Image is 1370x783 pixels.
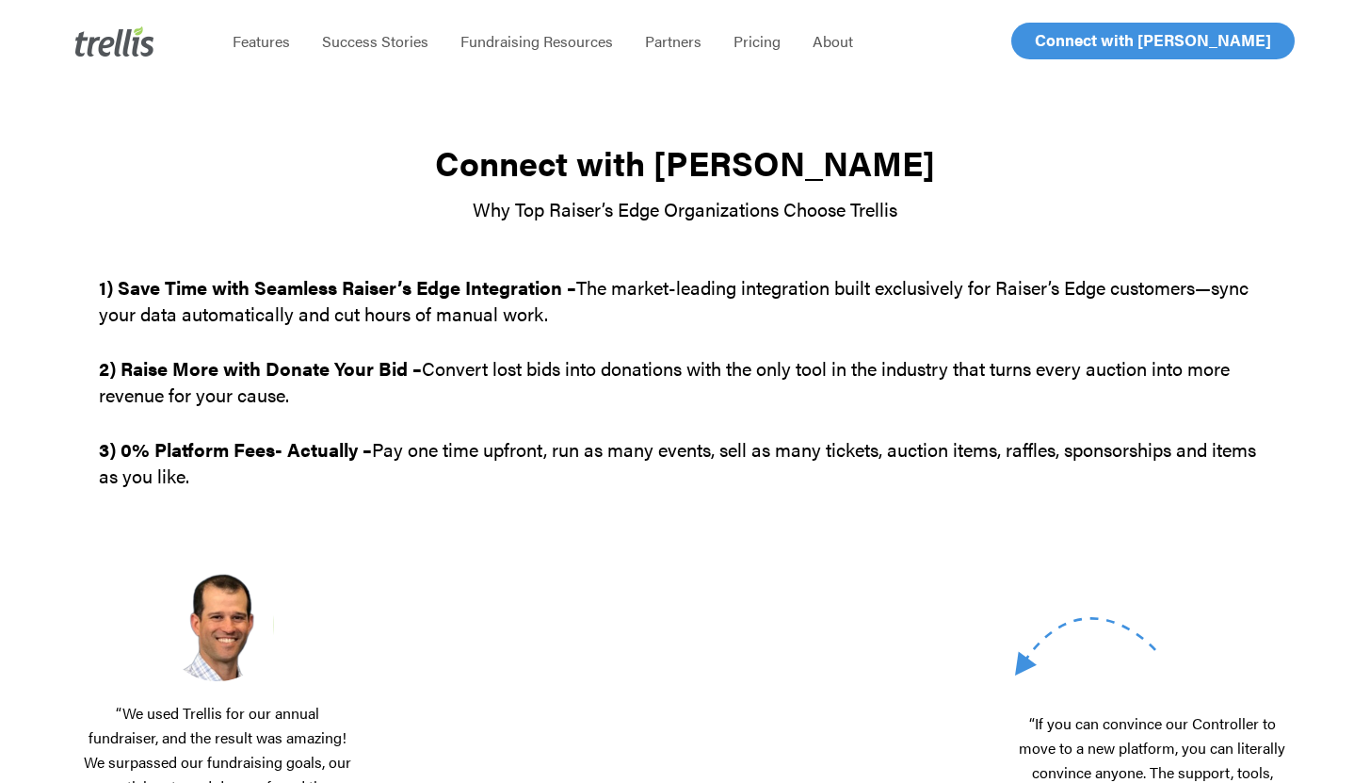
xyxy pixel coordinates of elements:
span: Connect with [PERSON_NAME] [1035,28,1271,51]
p: Convert lost bids into donations with the only tool in the industry that turns every auction into... [99,355,1271,436]
p: Pay one time upfront, run as many events, sell as many tickets, auction items, raffles, sponsorsh... [99,436,1271,489]
img: Trellis [75,26,154,57]
strong: 2) Raise More with Donate Your Bid – [99,354,422,382]
a: Features [217,32,306,51]
strong: Connect with [PERSON_NAME] [435,138,935,187]
a: Fundraising Resources [444,32,629,51]
p: The market-leading integration built exclusively for Raiser’s Edge customers—sync your data autom... [99,274,1271,355]
a: About [797,32,869,51]
span: Features [233,30,290,52]
span: Success Stories [322,30,428,52]
span: About [813,30,853,52]
span: Partners [645,30,701,52]
span: Fundraising Resources [460,30,613,52]
a: Partners [629,32,717,51]
span: Pricing [733,30,781,52]
a: Pricing [717,32,797,51]
strong: 3) 0% Platform Fees- Actually – [99,435,372,463]
p: Why Top Raiser’s Edge Organizations Choose Trellis [99,196,1271,222]
a: Success Stories [306,32,444,51]
img: Screenshot-2025-03-18-at-2.39.01%E2%80%AFPM.png [161,569,274,681]
a: Connect with [PERSON_NAME] [1011,23,1295,59]
strong: 1) Save Time with Seamless Raiser’s Edge Integration – [99,273,576,301]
